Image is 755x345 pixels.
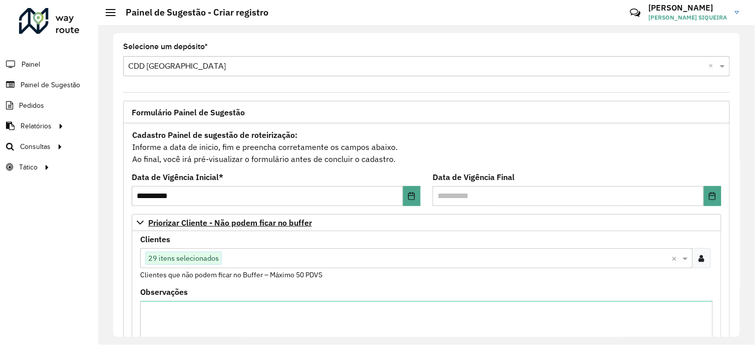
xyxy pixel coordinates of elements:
button: Choose Date [403,186,421,206]
span: Painel de Sugestão [21,80,80,90]
span: Relatórios [21,121,52,131]
h3: [PERSON_NAME] [649,3,727,13]
label: Data de Vigência Inicial [132,171,223,183]
label: Selecione um depósito [123,41,208,53]
span: Priorizar Cliente - Não podem ficar no buffer [148,219,312,227]
small: Clientes que não podem ficar no Buffer – Máximo 50 PDVS [140,270,322,279]
span: 29 itens selecionados [146,252,221,264]
button: Choose Date [704,186,721,206]
span: Pedidos [19,100,44,111]
span: Tático [19,162,38,172]
span: [PERSON_NAME] SIQUEIRA [649,13,727,22]
span: Clear all [709,60,717,72]
div: Informe a data de inicio, fim e preencha corretamente os campos abaixo. Ao final, você irá pré-vi... [132,128,721,165]
label: Data de Vigência Final [433,171,515,183]
strong: Cadastro Painel de sugestão de roteirização: [132,130,297,140]
a: Contato Rápido [625,2,646,24]
span: Consultas [20,141,51,152]
label: Clientes [140,233,170,245]
span: Painel [22,59,40,70]
h2: Painel de Sugestão - Criar registro [116,7,268,18]
label: Observações [140,286,188,298]
span: Formulário Painel de Sugestão [132,108,245,116]
span: Clear all [672,252,680,264]
a: Priorizar Cliente - Não podem ficar no buffer [132,214,721,231]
